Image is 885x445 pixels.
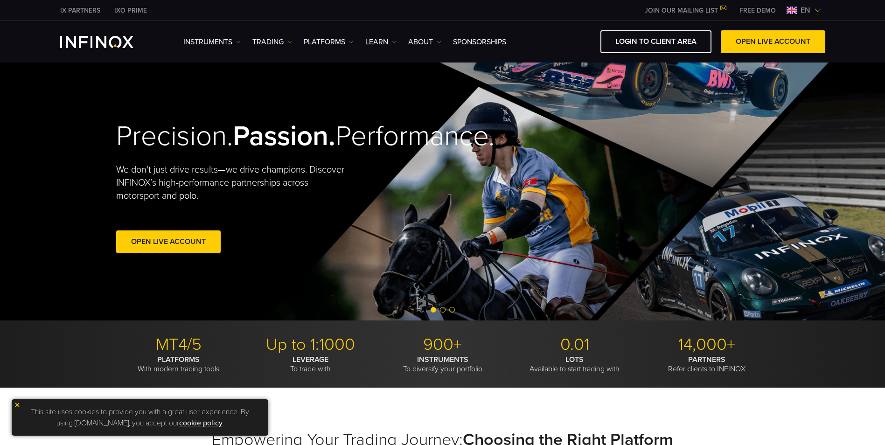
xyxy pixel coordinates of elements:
p: 14,000+ [644,334,769,355]
strong: PARTNERS [688,355,725,364]
p: MT4/5 [116,334,241,355]
a: INFINOX Logo [60,36,155,48]
a: INFINOX [53,6,107,15]
a: Instruments [183,36,241,48]
p: Refer clients to INFINOX [644,355,769,374]
p: To trade with [248,355,373,374]
p: 900+ [380,334,505,355]
a: JOIN OUR MAILING LIST [638,7,732,14]
strong: PLATFORMS [157,355,200,364]
a: SPONSORSHIPS [453,36,506,48]
h2: Precision. Performance. [116,119,410,153]
p: With modern trading tools [116,355,241,374]
a: LOGIN TO CLIENT AREA [600,30,711,53]
span: Go to slide 1 [431,307,436,313]
strong: Passion. [233,119,335,153]
a: ABOUT [408,36,441,48]
p: This site uses cookies to provide you with a great user experience. By using [DOMAIN_NAME], you a... [16,404,264,431]
a: TRADING [252,36,292,48]
span: Go to slide 2 [440,307,446,313]
span: Go to slide 3 [449,307,455,313]
a: Learn [365,36,397,48]
img: yellow close icon [14,402,21,408]
a: INFINOX [107,6,154,15]
p: To diversify your portfolio [380,355,505,374]
a: cookie policy [179,418,223,428]
strong: LEVERAGE [293,355,328,364]
p: 0.01 [512,334,637,355]
p: Available to start trading with [512,355,637,374]
strong: INSTRUMENTS [417,355,468,364]
a: PLATFORMS [304,36,354,48]
strong: LOTS [565,355,584,364]
p: We don't just drive results—we drive champions. Discover INFINOX’s high-performance partnerships ... [116,163,351,202]
span: en [797,5,814,16]
a: Open Live Account [116,230,221,253]
a: OPEN LIVE ACCOUNT [721,30,825,53]
a: INFINOX MENU [732,6,783,15]
p: Up to 1:1000 [248,334,373,355]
